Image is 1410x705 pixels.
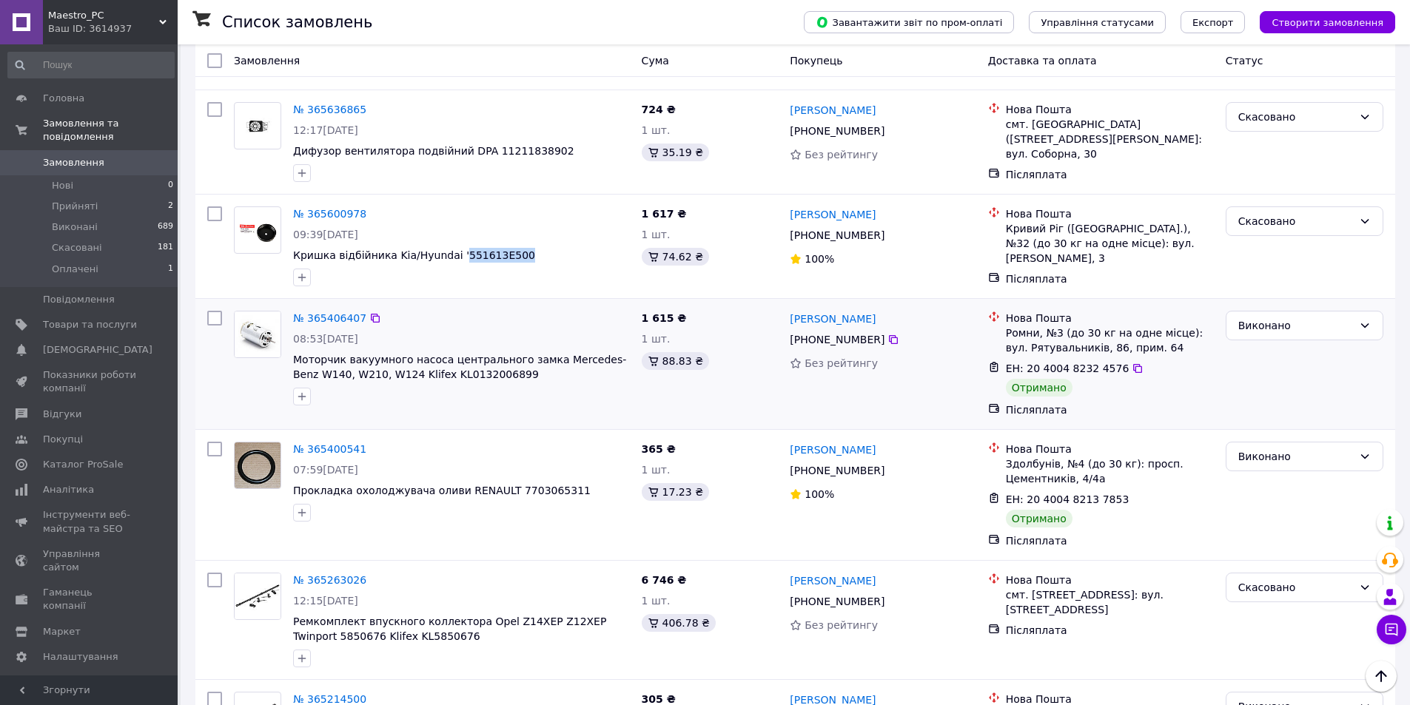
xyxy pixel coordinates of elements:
a: Кришка відбійника Kia/Hyundai '551613E500 [293,249,535,261]
button: Створити замовлення [1260,11,1395,33]
button: Управління статусами [1029,11,1166,33]
div: Нова Пошта [1006,206,1214,221]
a: Моторчик вакуумного насоса центрального замка Mercedes-Benz W140, W210, W124 Klifex KL0132006899 [293,354,626,380]
a: Ремкомплект впускного коллектора Opel Z14XEP Z12XEP Twinport 5850676 Klifex KL5850676 [293,615,606,642]
span: Cума [642,55,669,67]
span: Повідомлення [43,293,115,306]
div: 35.19 ₴ [642,144,709,161]
a: Фото товару [234,573,281,620]
span: 1 [168,263,173,276]
div: Кривий Ріг ([GEOGRAPHIC_DATA].), №32 (до 30 кг на одне місце): вул. [PERSON_NAME], 3 [1006,221,1214,266]
img: Фото товару [235,215,281,246]
a: № 365214500 [293,693,366,705]
div: [PHONE_NUMBER] [787,225,887,246]
div: смт. [GEOGRAPHIC_DATA] ([STREET_ADDRESS][PERSON_NAME]: вул. Соборна, 30 [1006,117,1214,161]
span: Каталог ProSale [43,458,123,471]
span: Створити замовлення [1272,17,1383,28]
span: 6 746 ₴ [642,574,687,586]
span: Гаманець компанії [43,586,137,613]
span: Експорт [1192,17,1234,28]
a: [PERSON_NAME] [790,207,876,222]
span: Покупець [790,55,842,67]
span: Аналітика [43,483,94,496]
span: 689 [158,220,173,234]
img: Фото товару [235,573,281,619]
span: 07:59[DATE] [293,464,358,476]
button: Експорт [1181,11,1246,33]
a: Фото товару [234,311,281,358]
div: Післяплата [1006,271,1214,286]
div: 406.78 ₴ [642,614,716,632]
div: Післяплата [1006,167,1214,182]
div: Скасовано [1238,213,1353,229]
div: 17.23 ₴ [642,483,709,501]
span: Управління статусами [1041,17,1154,28]
div: Здолбунів, №4 (до 30 кг): просп. Цементників, 4/4а [1006,456,1214,486]
a: Фото товару [234,442,281,489]
span: Покупці [43,433,83,446]
div: [PHONE_NUMBER] [787,460,887,481]
a: [PERSON_NAME] [790,311,876,326]
div: Виконано [1238,448,1353,465]
span: 724 ₴ [642,104,676,115]
div: Ромни, №3 (до 30 кг на одне місце): вул. Рятувальників, 86, прим. 64 [1006,325,1214,355]
span: Налаштування [43,650,118,664]
div: [PHONE_NUMBER] [787,591,887,612]
span: Доставка та оплата [988,55,1097,67]
span: Без рейтингу [805,149,878,161]
a: Фото товару [234,206,281,254]
a: № 365400541 [293,443,366,455]
div: Ваш ID: 3614937 [48,22,178,36]
a: Створити замовлення [1245,16,1395,27]
a: Дифузор вентилятора подвійний DPA 11211838902 [293,145,574,157]
div: Нова Пошта [1006,573,1214,587]
span: Відгуки [43,408,81,421]
span: Замовлення та повідомлення [43,117,178,144]
img: Фото товару [235,311,281,357]
h1: Список замовлень [222,13,372,31]
div: смт. [STREET_ADDRESS]: вул. [STREET_ADDRESS] [1006,587,1214,617]
a: [PERSON_NAME] [790,103,876,118]
div: Нова Пошта [1006,442,1214,456]
span: 09:39[DATE] [293,229,358,240]
span: 100% [805,253,834,265]
span: 181 [158,241,173,254]
div: Нова Пошта [1006,311,1214,325]
span: Maestro_PC [48,9,159,22]
span: 1 шт. [642,464,671,476]
span: Маркет [43,625,81,638]
span: Інструменти веб-майстра та SEO [43,508,137,535]
button: Наверх [1366,661,1397,692]
span: 0 [168,179,173,192]
span: Оплачені [52,263,98,276]
span: 1 шт. [642,229,671,240]
div: Скасовано [1238,109,1353,125]
div: [PHONE_NUMBER] [787,329,887,350]
img: Фото товару [235,442,280,488]
span: 1 615 ₴ [642,312,687,324]
div: Отримано [1006,510,1072,527]
span: [DEMOGRAPHIC_DATA] [43,343,152,357]
div: [PHONE_NUMBER] [787,121,887,141]
a: Прокладка охолоджувача оливи RENAULT 7703065311 [293,485,591,496]
span: 1 шт. [642,124,671,136]
input: Пошук [7,52,175,78]
span: 1 617 ₴ [642,208,687,220]
span: 305 ₴ [642,693,676,705]
span: 1 шт. [642,333,671,345]
span: 365 ₴ [642,443,676,455]
span: 2 [168,200,173,213]
a: [PERSON_NAME] [790,442,876,457]
button: Завантажити звіт по пром-оплаті [804,11,1014,33]
div: 88.83 ₴ [642,352,709,370]
div: Виконано [1238,317,1353,334]
span: Статус [1226,55,1263,67]
div: Післяплата [1006,623,1214,638]
div: Отримано [1006,379,1072,397]
a: № 365263026 [293,574,366,586]
span: ЕН: 20 4004 8232 4576 [1006,362,1129,374]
